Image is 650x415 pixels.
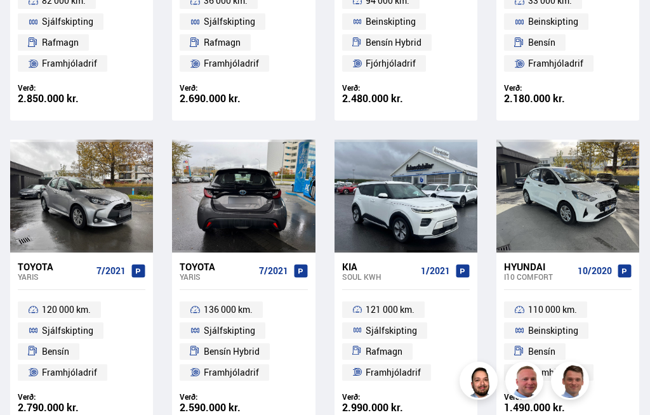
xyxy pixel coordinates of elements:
span: Sjálfskipting [42,323,93,338]
div: Toyota [18,261,91,272]
div: Verð: [342,392,470,402]
div: Hyundai [504,261,573,272]
span: Bensín Hybrid [366,35,421,50]
span: 10/2020 [578,266,612,276]
div: Verð: [180,83,307,93]
span: 120 000 km. [42,302,91,317]
span: Beinskipting [366,14,416,29]
span: Framhjóladrif [42,56,97,71]
div: Verð: [504,83,632,93]
span: Beinskipting [528,323,578,338]
div: Verð: [18,83,145,93]
span: Rafmagn [42,35,79,50]
span: Framhjóladrif [204,56,259,71]
span: Bensín [42,344,69,359]
span: 110 000 km. [528,302,577,317]
span: 121 000 km. [366,302,415,317]
span: 1/2021 [421,266,450,276]
span: Sjálfskipting [204,14,255,29]
span: Rafmagn [204,35,241,50]
div: 2.850.000 kr. [18,93,145,104]
span: Framhjóladrif [366,365,421,380]
span: Sjálfskipting [204,323,255,338]
div: Verð: [180,392,307,402]
div: 1.490.000 kr. [504,402,632,413]
div: 2.690.000 kr. [180,93,307,104]
button: Opna LiveChat spjallviðmót [10,5,48,43]
span: 136 000 km. [204,302,253,317]
div: Verð: [18,392,145,402]
div: i10 COMFORT [504,272,573,281]
img: nhp88E3Fdnt1Opn2.png [461,364,500,402]
span: Framhjóladrif [42,365,97,380]
img: siFngHWaQ9KaOqBr.png [507,364,545,402]
span: Rafmagn [366,344,402,359]
div: 2.590.000 kr. [180,402,307,413]
span: Framhjóladrif [204,365,259,380]
div: Verð: [342,83,470,93]
span: Sjálfskipting [366,323,417,338]
span: Bensín [528,35,555,50]
div: Yaris [180,272,253,281]
div: 2.180.000 kr. [504,93,632,104]
div: 2.480.000 kr. [342,93,470,104]
div: Kia [342,261,416,272]
span: 7/2021 [259,266,288,276]
div: Yaris [18,272,91,281]
img: FbJEzSuNWCJXmdc-.webp [553,364,591,402]
span: Sjálfskipting [42,14,93,29]
div: Toyota [180,261,253,272]
div: 2.790.000 kr. [18,402,145,413]
span: Framhjóladrif [528,56,583,71]
div: Soul KWH [342,272,416,281]
span: Bensín [528,344,555,359]
span: Bensín Hybrid [204,344,260,359]
span: Beinskipting [528,14,578,29]
span: Fjórhjóladrif [366,56,416,71]
span: 7/2021 [96,266,126,276]
div: 2.990.000 kr. [342,402,470,413]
